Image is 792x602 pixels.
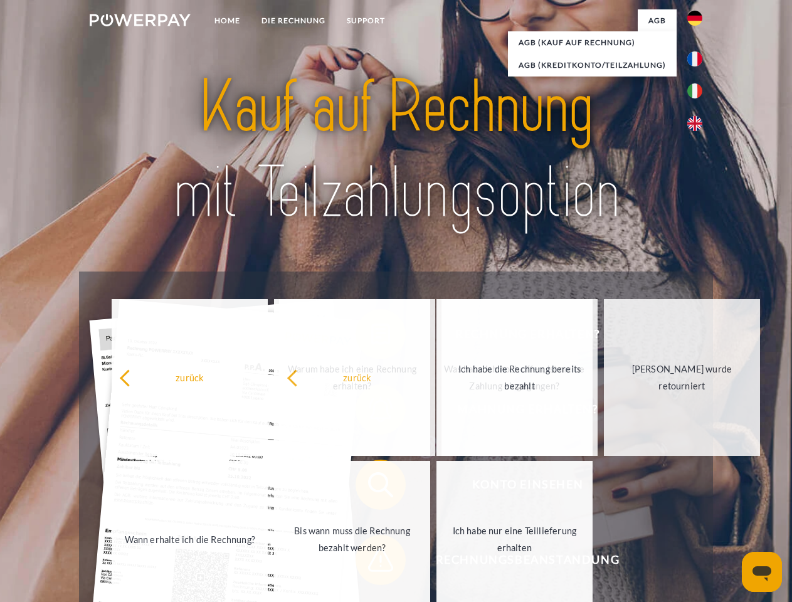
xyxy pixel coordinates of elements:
img: logo-powerpay-white.svg [90,14,191,26]
div: zurück [287,369,428,386]
iframe: Schaltfläche zum Öffnen des Messaging-Fensters [742,552,782,592]
div: Bis wann muss die Rechnung bezahlt werden? [282,522,423,556]
img: de [687,11,702,26]
div: [PERSON_NAME] wurde retourniert [611,361,752,394]
a: agb [638,9,677,32]
a: Home [204,9,251,32]
div: Ich habe nur eine Teillieferung erhalten [444,522,585,556]
a: SUPPORT [336,9,396,32]
img: it [687,83,702,98]
img: fr [687,51,702,66]
img: title-powerpay_de.svg [120,60,672,240]
div: zurück [119,369,260,386]
a: DIE RECHNUNG [251,9,336,32]
div: Ich habe die Rechnung bereits bezahlt [449,361,590,394]
img: en [687,116,702,131]
div: Wann erhalte ich die Rechnung? [119,531,260,547]
a: AGB (Kreditkonto/Teilzahlung) [508,54,677,77]
a: AGB (Kauf auf Rechnung) [508,31,677,54]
